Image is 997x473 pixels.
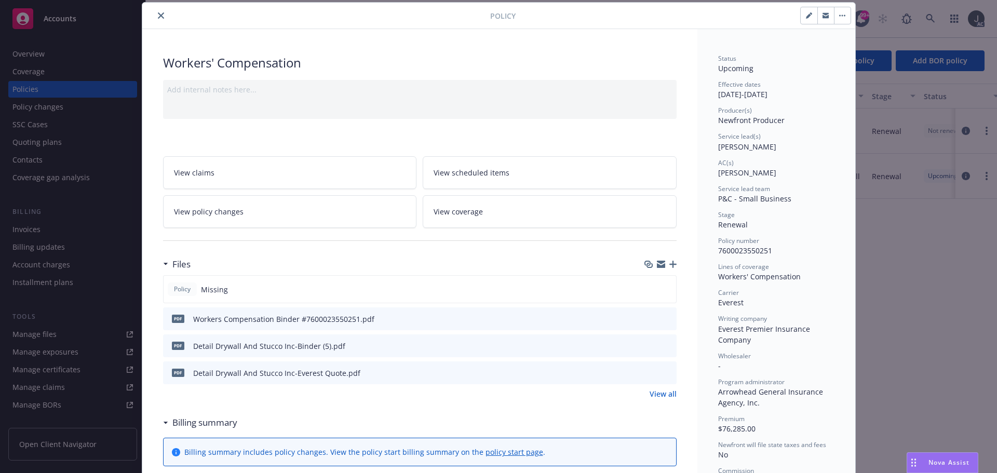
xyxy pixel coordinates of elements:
span: pdf [172,315,184,322]
button: preview file [663,341,672,352]
span: Policy [490,10,516,21]
div: Billing summary includes policy changes. View the policy start billing summary on the . [184,447,545,457]
span: Everest [718,298,744,307]
h3: Billing summary [172,416,237,429]
span: Everest Premier Insurance Company [718,324,812,345]
span: Effective dates [718,80,761,89]
button: preview file [663,314,672,325]
div: Billing summary [163,416,237,429]
span: AC(s) [718,158,734,167]
span: View policy changes [174,206,244,217]
h3: Files [172,258,191,271]
span: Policy [172,285,193,294]
span: P&C - Small Business [718,194,791,204]
span: Newfront will file state taxes and fees [718,440,826,449]
div: Detail Drywall And Stucco Inc-Binder (5).pdf [193,341,345,352]
span: Premium [718,414,745,423]
span: Policy number [718,236,759,245]
span: Stage [718,210,735,219]
span: $76,285.00 [718,424,756,434]
span: Arrowhead General Insurance Agency, Inc. [718,387,825,408]
span: View claims [174,167,214,178]
div: Add internal notes here... [167,84,672,95]
button: preview file [663,368,672,379]
a: View all [650,388,677,399]
span: Carrier [718,288,739,297]
button: download file [646,314,655,325]
span: - [718,361,721,371]
span: Nova Assist [928,458,969,467]
span: Producer(s) [718,106,752,115]
span: Workers' Compensation [718,272,801,281]
span: Newfront Producer [718,115,785,125]
span: View scheduled items [434,167,509,178]
span: Service lead(s) [718,132,761,141]
div: Drag to move [907,453,920,472]
a: View policy changes [163,195,417,228]
button: close [155,9,167,22]
span: [PERSON_NAME] [718,168,776,178]
span: Writing company [718,314,767,323]
span: No [718,450,728,460]
span: pdf [172,342,184,349]
a: View claims [163,156,417,189]
span: Renewal [718,220,748,229]
span: Service lead team [718,184,770,193]
div: Detail Drywall And Stucco Inc-Everest Quote.pdf [193,368,360,379]
button: download file [646,368,655,379]
span: pdf [172,369,184,376]
div: Workers' Compensation [163,54,677,72]
a: View coverage [423,195,677,228]
span: Upcoming [718,63,753,73]
span: View coverage [434,206,483,217]
div: Workers Compensation Binder #7600023550251.pdf [193,314,374,325]
span: Missing [201,284,228,295]
a: policy start page [486,447,543,457]
span: Program administrator [718,377,785,386]
a: View scheduled items [423,156,677,189]
span: Lines of coverage [718,262,769,271]
span: Wholesaler [718,352,751,360]
span: [PERSON_NAME] [718,142,776,152]
span: 7600023550251 [718,246,772,255]
button: download file [646,341,655,352]
span: Status [718,54,736,63]
div: Files [163,258,191,271]
div: [DATE] - [DATE] [718,80,834,100]
button: Nova Assist [907,452,978,473]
